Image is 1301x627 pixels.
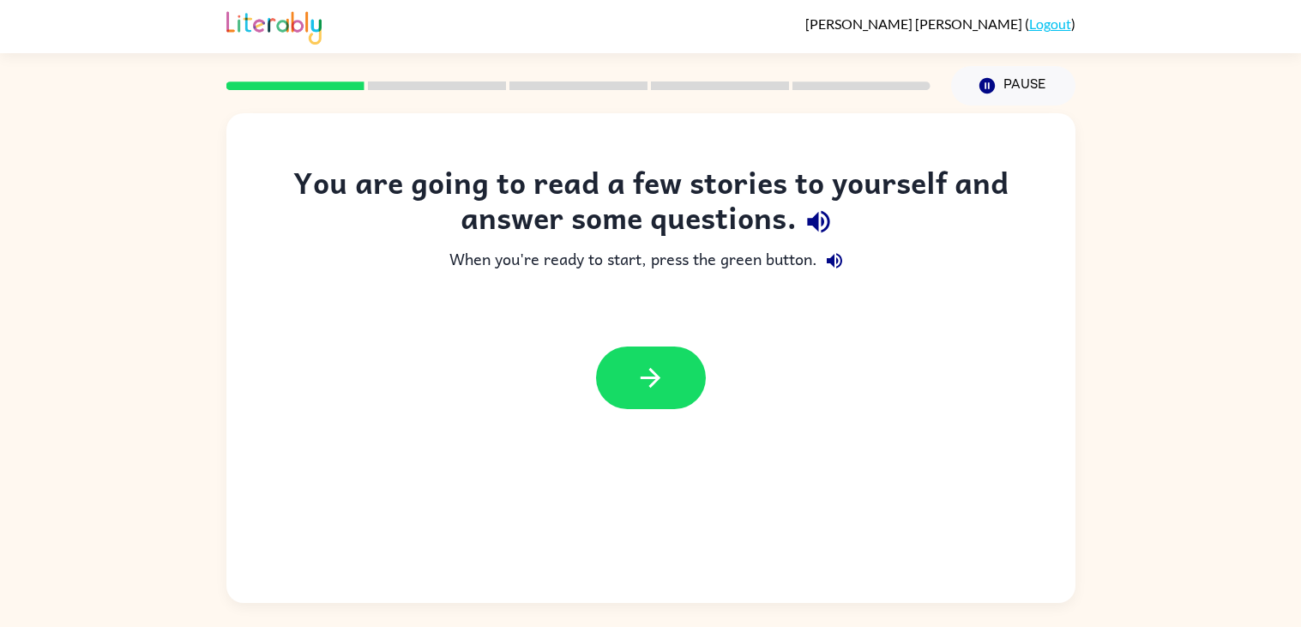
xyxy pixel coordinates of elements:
[261,165,1041,244] div: You are going to read a few stories to yourself and answer some questions.
[261,244,1041,278] div: When you're ready to start, press the green button.
[805,15,1075,32] div: ( )
[1029,15,1071,32] a: Logout
[226,7,322,45] img: Literably
[951,66,1075,106] button: Pause
[805,15,1025,32] span: [PERSON_NAME] [PERSON_NAME]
